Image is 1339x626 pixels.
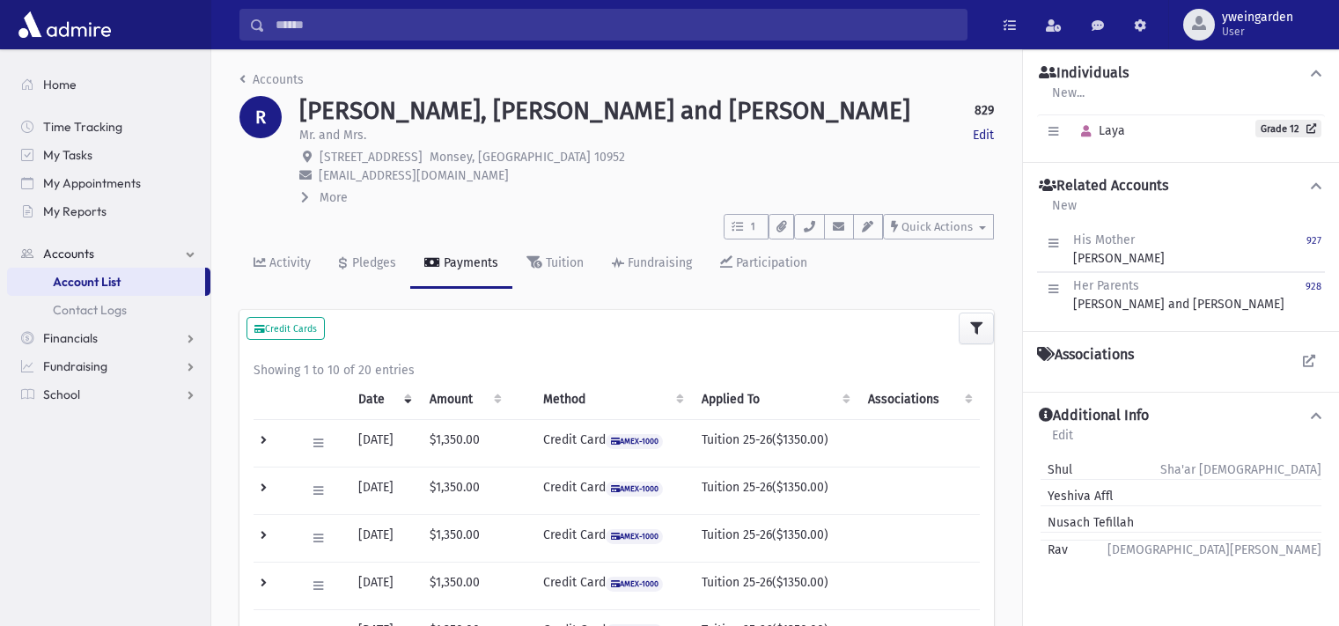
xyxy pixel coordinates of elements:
a: Fundraising [7,352,210,380]
a: My Appointments [7,169,210,197]
h4: Additional Info [1039,407,1149,425]
span: School [43,387,80,402]
h1: [PERSON_NAME], [PERSON_NAME] and [PERSON_NAME] [299,96,910,126]
td: Credit Card [533,467,691,514]
a: Activity [239,239,325,289]
strong: 829 [975,101,994,120]
a: Fundraising [598,239,706,289]
td: $1,350.00 [419,419,509,467]
td: Credit Card [533,562,691,609]
a: Contact Logs [7,296,210,324]
td: Tuition 25-26($1350.00) [691,467,857,514]
a: Participation [706,239,821,289]
span: [EMAIL_ADDRESS][DOMAIN_NAME] [319,168,509,183]
span: Financials [43,330,98,346]
div: Showing 1 to 10 of 20 entries [254,361,980,379]
div: Payments [440,255,498,270]
a: Financials [7,324,210,352]
div: [PERSON_NAME] [1073,231,1165,268]
a: New [1051,195,1078,227]
h4: Related Accounts [1039,177,1168,195]
td: Tuition 25-26($1350.00) [691,419,857,467]
button: 1 [724,214,769,239]
a: Account List [7,268,205,296]
th: Amount: activate to sort column ascending [419,379,509,420]
div: Tuition [542,255,584,270]
span: Account List [53,274,121,290]
a: Accounts [7,239,210,268]
span: [DEMOGRAPHIC_DATA][PERSON_NAME] [1107,541,1321,559]
button: Individuals [1037,64,1325,83]
div: Fundraising [624,255,692,270]
td: Credit Card [533,514,691,562]
td: Tuition 25-26($1350.00) [691,514,857,562]
a: Grade 12 [1255,120,1321,137]
small: Credit Cards [254,323,317,335]
a: School [7,380,210,409]
button: More [299,188,349,207]
input: Search [265,9,967,41]
small: 927 [1306,235,1321,247]
td: Credit Card [533,419,691,467]
span: AMEX-1000 [606,577,663,592]
td: [DATE] [348,514,419,562]
td: $1,350.00 [419,562,509,609]
span: Fundraising [43,358,107,374]
td: [DATE] [348,419,419,467]
a: Accounts [239,72,304,87]
span: Sha'ar [DEMOGRAPHIC_DATA] [1160,460,1321,479]
th: Date: activate to sort column ascending [348,379,419,420]
span: AMEX-1000 [606,482,663,497]
h4: Associations [1037,346,1134,364]
span: AMEX-1000 [606,529,663,544]
a: Pledges [325,239,410,289]
span: My Reports [43,203,107,219]
small: 928 [1306,281,1321,292]
span: Nusach Tefillah [1041,513,1134,532]
a: 928 [1306,276,1321,313]
a: My Tasks [7,141,210,169]
span: Rav [1041,541,1068,559]
span: Her Parents [1073,278,1139,293]
td: $1,350.00 [419,514,509,562]
td: [DATE] [348,562,419,609]
th: Applied To: activate to sort column ascending [691,379,857,420]
a: Time Tracking [7,113,210,141]
span: Accounts [43,246,94,261]
div: R [239,96,282,138]
span: yweingarden [1222,11,1293,25]
span: AMEX-1000 [606,434,663,449]
a: Edit [973,126,994,144]
p: Mr. and Mrs. [299,126,366,144]
span: [STREET_ADDRESS] [320,150,423,165]
td: [DATE] [348,467,419,514]
span: Monsey, [GEOGRAPHIC_DATA] 10952 [430,150,625,165]
span: Laya [1073,123,1125,138]
span: User [1222,25,1293,39]
span: Shul [1041,460,1072,479]
a: 927 [1306,231,1321,268]
a: Home [7,70,210,99]
a: Edit [1051,425,1074,457]
span: More [320,190,348,205]
span: Time Tracking [43,119,122,135]
div: Activity [266,255,311,270]
button: Related Accounts [1037,177,1325,195]
span: My Appointments [43,175,141,191]
span: 1 [746,219,761,235]
span: Home [43,77,77,92]
span: My Tasks [43,147,92,163]
button: Additional Info [1037,407,1325,425]
th: Method: activate to sort column ascending [533,379,691,420]
button: Credit Cards [246,317,325,340]
div: Participation [732,255,807,270]
a: Payments [410,239,512,289]
span: Contact Logs [53,302,127,318]
div: Pledges [349,255,396,270]
div: [PERSON_NAME] and [PERSON_NAME] [1073,276,1284,313]
a: Tuition [512,239,598,289]
td: $1,350.00 [419,467,509,514]
nav: breadcrumb [239,70,304,96]
td: Tuition 25-26($1350.00) [691,562,857,609]
button: Quick Actions [883,214,994,239]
